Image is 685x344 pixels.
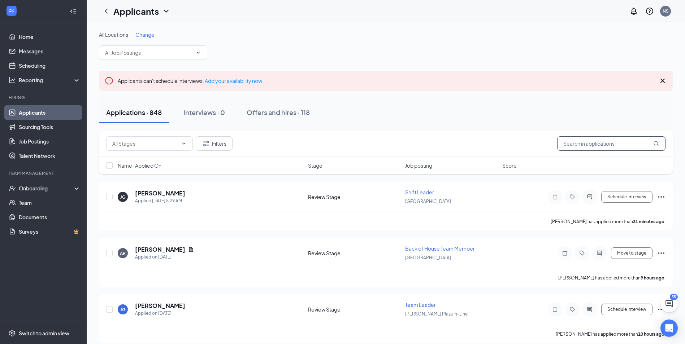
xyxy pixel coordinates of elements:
p: [PERSON_NAME] has applied more than . [551,219,666,225]
svg: ChevronDown [195,50,201,56]
div: Switch to admin view [19,330,69,337]
svg: Note [551,306,559,312]
span: Back of House Team Member [405,245,475,252]
button: Schedule Interview [601,304,653,315]
div: JG [120,194,126,200]
a: SurveysCrown [19,224,81,239]
b: 31 minutes ago [633,219,664,224]
span: Change [135,31,155,38]
button: Move to stage [611,247,653,259]
span: [GEOGRAPHIC_DATA] [405,255,451,260]
svg: Document [188,247,194,252]
svg: Note [560,250,569,256]
div: Hiring [9,94,79,101]
div: Review Stage [308,306,401,313]
svg: ChevronDown [162,7,170,16]
button: Filter Filters [196,136,233,151]
a: Team [19,195,81,210]
svg: Cross [658,76,667,85]
div: 55 [670,294,678,300]
h5: [PERSON_NAME] [135,302,185,310]
span: [GEOGRAPHIC_DATA] [405,199,451,204]
input: Search in applications [557,136,666,151]
div: Open Intercom Messenger [660,319,678,337]
svg: WorkstreamLogo [8,7,15,14]
p: [PERSON_NAME] has applied more than . [558,275,666,281]
svg: ActiveChat [585,194,594,200]
a: Applicants [19,105,81,120]
svg: Settings [9,330,16,337]
span: Team Leader [405,301,436,308]
svg: Tag [568,306,577,312]
svg: ActiveChat [585,306,594,312]
a: Add your availability now [205,78,262,84]
svg: UserCheck [9,185,16,192]
div: Interviews · 0 [183,108,225,117]
div: Applied on [DATE] [135,253,194,261]
svg: Notifications [629,7,638,16]
div: Team Management [9,170,79,176]
svg: Note [551,194,559,200]
span: Name · Applied On [118,162,161,169]
a: Sourcing Tools [19,120,81,134]
svg: ChevronDown [181,141,187,146]
div: NS [663,8,669,14]
a: Job Postings [19,134,81,149]
span: Job posting [405,162,432,169]
a: Documents [19,210,81,224]
p: [PERSON_NAME] has applied more than . [556,331,666,337]
a: Scheduling [19,58,81,73]
div: Review Stage [308,250,401,257]
svg: Error [105,76,113,85]
input: All Stages [112,140,178,147]
h5: [PERSON_NAME] [135,246,185,253]
button: Schedule Interview [601,191,653,203]
span: All Locations [99,31,128,38]
div: Offers and hires · 118 [247,108,310,117]
a: Messages [19,44,81,58]
b: 9 hours ago [641,275,664,281]
span: [PERSON_NAME] Plaza In-Line [405,311,468,317]
svg: QuestionInfo [645,7,654,16]
b: 10 hours ago [638,331,664,337]
div: Onboarding [19,185,74,192]
div: JG [120,306,126,313]
svg: Ellipses [657,249,666,257]
h5: [PERSON_NAME] [135,189,185,197]
button: ChatActive [660,295,678,312]
svg: ActiveChat [595,250,604,256]
svg: Filter [202,139,211,148]
svg: ChatActive [665,299,673,308]
div: Review Stage [308,193,401,200]
svg: Ellipses [657,193,666,201]
svg: Tag [568,194,577,200]
svg: Ellipses [657,305,666,314]
div: Applications · 848 [106,108,162,117]
svg: Tag [578,250,586,256]
svg: Analysis [9,76,16,84]
div: Applied on [DATE] [135,310,185,317]
span: Score [502,162,517,169]
span: Applicants can't schedule interviews. [118,78,262,84]
h1: Applicants [113,5,159,17]
a: Talent Network [19,149,81,163]
span: Stage [308,162,322,169]
span: Shift Leader [405,189,434,195]
svg: Collapse [70,8,77,15]
input: All Job Postings [105,49,192,57]
div: Reporting [19,76,81,84]
div: Applied [DATE] 8:29 AM [135,197,185,204]
svg: ChevronLeft [102,7,110,16]
a: Home [19,30,81,44]
svg: MagnifyingGlass [653,141,659,146]
div: AR [120,250,126,256]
